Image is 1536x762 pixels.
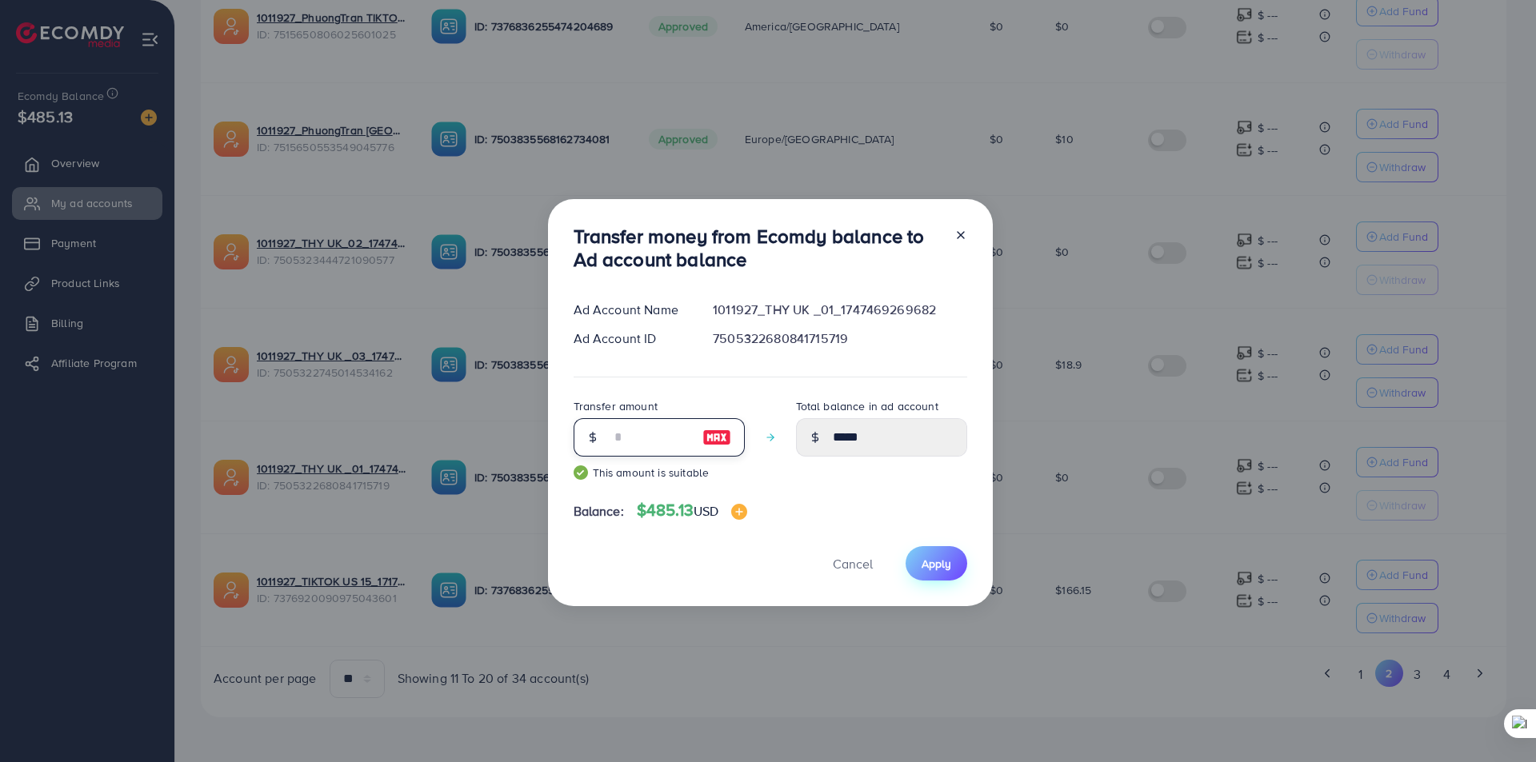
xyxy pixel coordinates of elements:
[700,301,979,319] div: 1011927_THY UK _01_1747469269682
[574,502,624,521] span: Balance:
[694,502,718,520] span: USD
[561,329,701,348] div: Ad Account ID
[574,465,745,481] small: This amount is suitable
[922,556,951,572] span: Apply
[906,546,967,580] button: Apply
[731,504,747,520] img: image
[574,465,588,480] img: guide
[700,329,979,348] div: 7505322680841715719
[813,546,893,580] button: Cancel
[1468,690,1524,750] iframe: Chat
[637,501,748,521] h4: $485.13
[574,225,942,271] h3: Transfer money from Ecomdy balance to Ad account balance
[833,555,873,572] span: Cancel
[574,398,658,414] label: Transfer amount
[796,398,938,414] label: Total balance in ad account
[561,301,701,319] div: Ad Account Name
[702,428,731,447] img: image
